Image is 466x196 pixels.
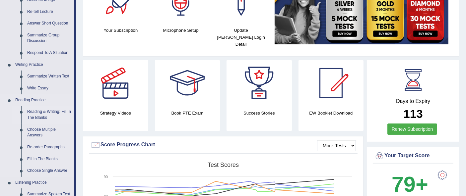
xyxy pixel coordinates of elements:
a: Reading Practice [12,94,74,106]
tspan: Test scores [208,162,239,168]
h4: Book PTE Exam [155,110,220,117]
a: Choose Single Answer [24,165,74,177]
b: 113 [403,107,423,120]
a: Re-tell Lecture [24,6,74,18]
div: Your Target Score [374,151,452,161]
h4: Microphone Setup [154,27,208,34]
a: Renew Subscription [387,123,437,135]
a: Writing Practice [12,59,74,71]
a: Listening Practice [12,177,74,189]
h4: Update [PERSON_NAME] Login Detail [214,27,268,48]
a: Choose Multiple Answers [24,124,74,141]
div: Score Progress Chart [91,140,356,150]
text: 90 [104,175,108,179]
a: Re-order Paragraphs [24,141,74,153]
h4: Strategy Videos [83,110,148,117]
a: Summarize Written Text [24,71,74,82]
a: Fill In The Blanks [24,153,74,165]
a: Answer Short Question [24,18,74,29]
h4: Success Stories [227,110,292,117]
a: Summarize Group Discussion [24,29,74,47]
a: Respond To A Situation [24,47,74,59]
h4: EW Booklet Download [299,110,364,117]
h4: Your Subscription [94,27,148,34]
h4: Days to Expiry [374,98,452,104]
a: Reading & Writing: Fill In The Blanks [24,106,74,123]
a: Write Essay [24,82,74,94]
